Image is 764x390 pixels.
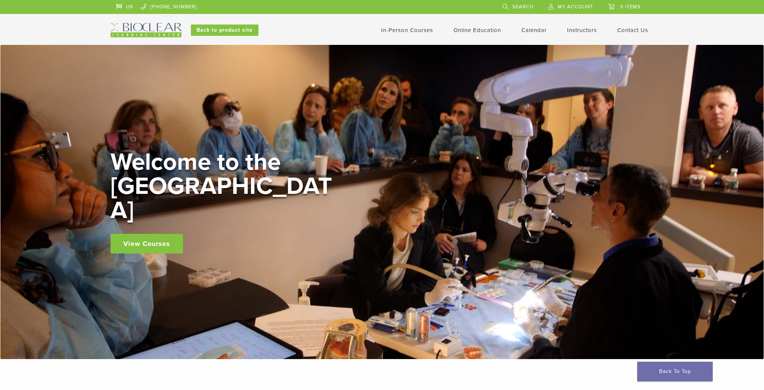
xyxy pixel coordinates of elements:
a: Online Education [453,27,501,34]
a: Contact Us [617,27,648,34]
a: Back To Top [637,362,713,381]
a: View Courses [111,234,183,253]
a: Calendar [521,27,547,34]
a: Back to product site [191,25,258,36]
span: 0 items [620,4,641,10]
a: Instructors [567,27,597,34]
span: Search [512,4,533,10]
span: My Account [558,4,593,10]
img: Bioclear [111,23,181,37]
a: In-Person Courses [381,27,433,34]
h2: Welcome to the [GEOGRAPHIC_DATA] [111,150,337,223]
